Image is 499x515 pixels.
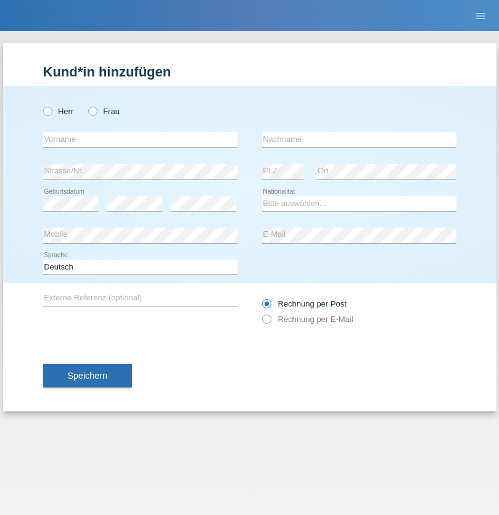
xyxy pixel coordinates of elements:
label: Rechnung per E-Mail [262,315,353,324]
span: Speichern [68,371,107,381]
label: Rechnung per Post [262,299,347,308]
label: Frau [88,107,120,116]
input: Frau [88,107,96,115]
h1: Kund*in hinzufügen [43,64,456,80]
button: Speichern [43,364,132,387]
input: Rechnung per E-Mail [262,315,270,330]
a: menu [468,12,493,19]
input: Herr [43,107,51,115]
input: Rechnung per Post [262,299,270,315]
i: menu [474,10,487,22]
label: Herr [43,107,74,116]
